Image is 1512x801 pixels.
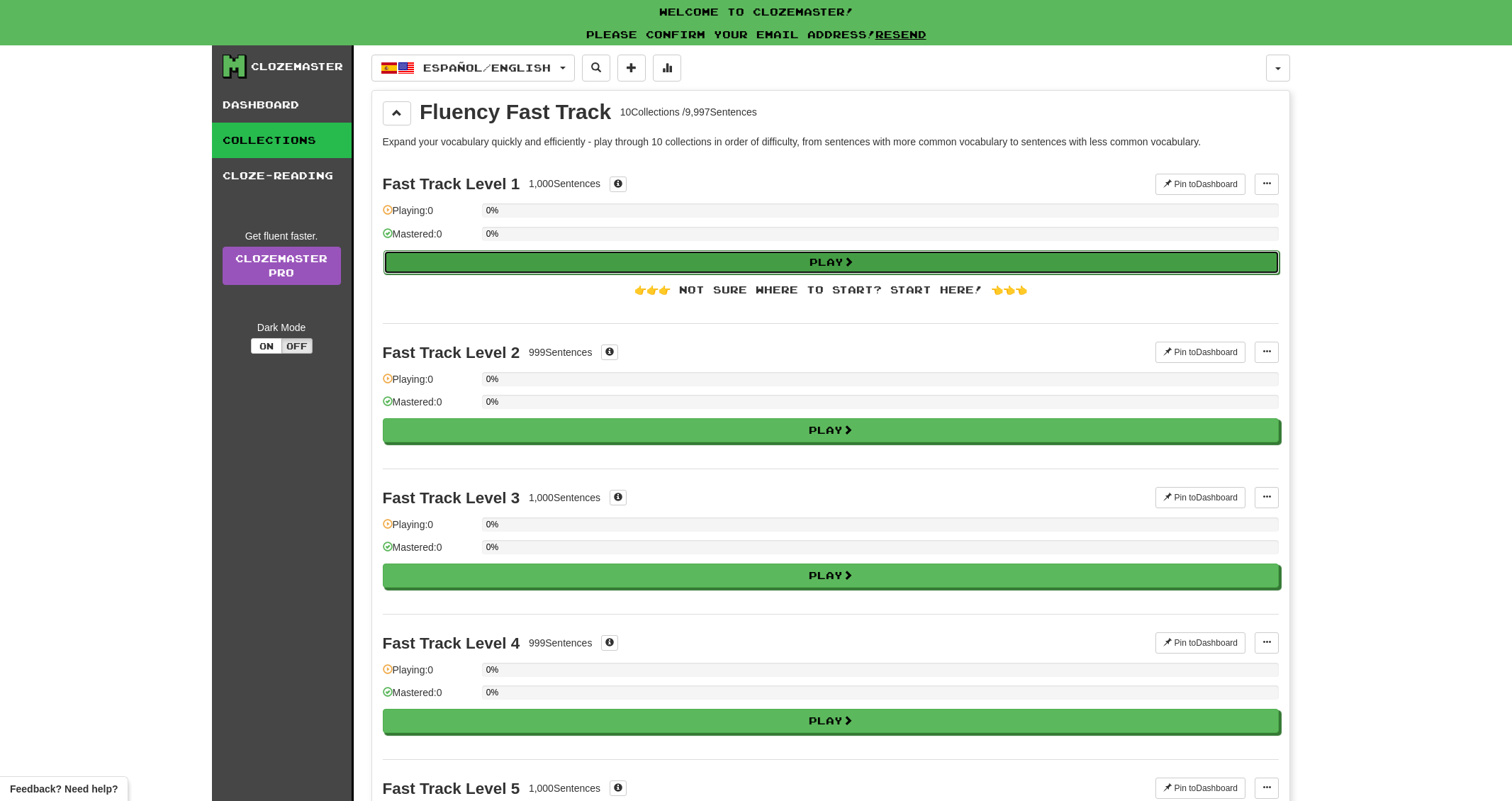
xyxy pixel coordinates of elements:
[251,60,343,74] div: Clozemaster
[383,780,520,797] div: Fast Track Level 5
[620,105,757,119] div: 10 Collections / 9,997 Sentences
[383,344,520,362] div: Fast Track Level 2
[371,55,575,82] button: Español/English
[10,782,118,796] span: Open feedback widget
[223,320,341,335] div: Dark Mode
[529,781,600,795] div: 1,000 Sentences
[529,491,600,505] div: 1,000 Sentences
[212,158,352,194] a: Cloze-Reading
[383,418,1279,442] button: Play
[383,663,475,686] div: Playing: 0
[383,685,475,709] div: Mastered: 0
[281,338,313,354] button: Off
[383,564,1279,588] button: Play
[383,227,475,250] div: Mastered: 0
[383,709,1279,733] button: Play
[212,87,352,123] a: Dashboard
[1155,342,1245,363] button: Pin toDashboard
[529,177,600,191] div: 1,000 Sentences
[251,338,282,354] button: On
[383,395,475,418] div: Mastered: 0
[383,203,475,227] div: Playing: 0
[212,123,352,158] a: Collections
[383,250,1279,274] button: Play
[1155,487,1245,508] button: Pin toDashboard
[383,517,475,541] div: Playing: 0
[617,55,646,82] button: Add sentence to collection
[1155,632,1245,654] button: Pin toDashboard
[383,634,520,652] div: Fast Track Level 4
[423,62,551,74] span: Español / English
[383,283,1279,297] div: 👉👉👉 Not sure where to start? Start here! 👈👈👈
[1155,778,1245,799] button: Pin toDashboard
[383,372,475,396] div: Playing: 0
[383,489,520,507] div: Fast Track Level 3
[875,28,926,40] a: Resend
[383,540,475,564] div: Mastered: 0
[223,247,341,285] a: ClozemasterPro
[1155,174,1245,195] button: Pin toDashboard
[529,345,593,359] div: 999 Sentences
[420,101,611,123] div: Fluency Fast Track
[653,55,681,82] button: More stats
[529,636,593,650] div: 999 Sentences
[582,55,610,82] button: Search sentences
[383,175,520,193] div: Fast Track Level 1
[223,229,341,243] div: Get fluent faster.
[383,135,1279,149] p: Expand your vocabulary quickly and efficiently - play through 10 collections in order of difficul...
